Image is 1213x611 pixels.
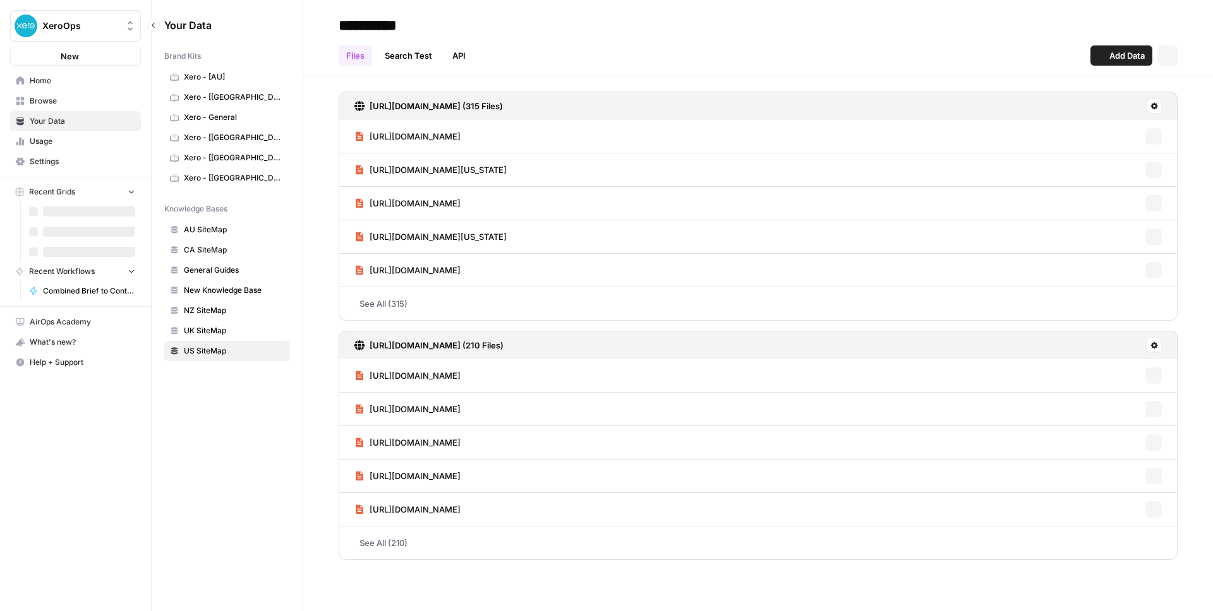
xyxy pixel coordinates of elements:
a: Usage [10,131,141,151]
a: [URL][DOMAIN_NAME] [354,393,461,425]
span: NZ SiteMap [184,305,284,316]
a: API [445,45,473,66]
a: CA SiteMap [164,240,290,260]
a: AirOps Academy [10,312,141,332]
span: New [61,50,79,62]
a: [URL][DOMAIN_NAME] [354,187,461,220]
a: [URL][DOMAIN_NAME] [354,120,461,153]
a: AU SiteMap [164,220,290,240]
span: Recent Grids [29,186,75,198]
span: Home [30,75,135,86]
span: [URL][DOMAIN_NAME] [370,436,461,449]
button: Add Data [1090,45,1152,66]
span: [URL][DOMAIN_NAME] [370,197,461,210]
a: Xero - [AU] [164,67,290,87]
a: [URL][DOMAIN_NAME] [354,426,461,459]
button: New [10,47,141,66]
span: UK SiteMap [184,325,284,336]
span: AU SiteMap [184,224,284,235]
a: Search Test [377,45,440,66]
span: Xero - General [184,112,284,123]
a: Xero - [[GEOGRAPHIC_DATA]] [164,87,290,107]
button: Workspace: XeroOps [10,10,141,42]
span: [URL][DOMAIN_NAME] [370,369,461,382]
a: NZ SiteMap [164,300,290,321]
a: [URL][DOMAIN_NAME] (210 Files) [354,331,504,359]
a: Files [339,45,372,66]
a: Browse [10,91,141,111]
a: [URL][DOMAIN_NAME] [354,460,461,492]
a: [URL][DOMAIN_NAME] (315 Files) [354,92,503,120]
span: Knowledge Bases [164,203,227,215]
a: Combined Brief to Content [23,281,141,301]
span: Xero - [[GEOGRAPHIC_DATA]] [184,152,284,163]
span: [URL][DOMAIN_NAME][US_STATE] [370,230,507,243]
a: US SiteMap [164,341,290,361]
a: Xero - [[GEOGRAPHIC_DATA]] [164,128,290,148]
span: CA SiteMap [184,244,284,256]
a: [URL][DOMAIN_NAME][US_STATE] [354,153,507,186]
span: Your Data [164,18,275,33]
span: [URL][DOMAIN_NAME] [370,503,461,516]
span: Xero - [[GEOGRAPHIC_DATA]] [184,172,284,184]
span: [URL][DOMAIN_NAME] [370,264,461,276]
button: What's new? [10,332,141,352]
a: [URL][DOMAIN_NAME][US_STATE] [354,220,507,253]
h3: [URL][DOMAIN_NAME] (315 Files) [370,100,503,112]
span: AirOps Academy [30,316,135,328]
span: Recent Workflows [29,266,95,277]
div: What's new? [11,333,140,352]
span: Combined Brief to Content [43,285,135,297]
a: [URL][DOMAIN_NAME] [354,493,461,526]
span: Browse [30,95,135,107]
span: Settings [30,156,135,167]
span: [URL][DOMAIN_NAME][US_STATE] [370,163,507,176]
h3: [URL][DOMAIN_NAME] (210 Files) [370,339,504,352]
span: US SiteMap [184,345,284,357]
a: [URL][DOMAIN_NAME] [354,254,461,287]
span: Your Data [30,116,135,127]
img: XeroOps Logo [15,15,37,37]
a: See All (210) [339,526,1178,559]
a: See All (315) [339,287,1178,320]
span: New Knowledge Base [184,285,284,296]
span: Usage [30,136,135,147]
button: Recent Workflows [10,262,141,281]
span: Brand Kits [164,50,201,62]
span: Help + Support [30,357,135,368]
a: Settings [10,151,141,172]
span: Xero - [AU] [184,71,284,83]
a: Home [10,71,141,91]
a: New Knowledge Base [164,280,290,300]
span: [URL][DOMAIN_NAME] [370,130,461,143]
span: Xero - [[GEOGRAPHIC_DATA]] [184,132,284,143]
a: Xero - General [164,107,290,128]
span: General Guides [184,264,284,276]
a: Xero - [[GEOGRAPHIC_DATA]] [164,168,290,188]
a: Xero - [[GEOGRAPHIC_DATA]] [164,148,290,168]
span: [URL][DOMAIN_NAME] [370,403,461,415]
span: [URL][DOMAIN_NAME] [370,470,461,482]
span: Add Data [1109,49,1145,62]
a: [URL][DOMAIN_NAME] [354,359,461,392]
button: Help + Support [10,352,141,372]
button: Recent Grids [10,182,141,201]
a: General Guides [164,260,290,280]
span: XeroOps [42,20,119,32]
a: Your Data [10,111,141,131]
a: UK SiteMap [164,321,290,341]
span: Xero - [[GEOGRAPHIC_DATA]] [184,92,284,103]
